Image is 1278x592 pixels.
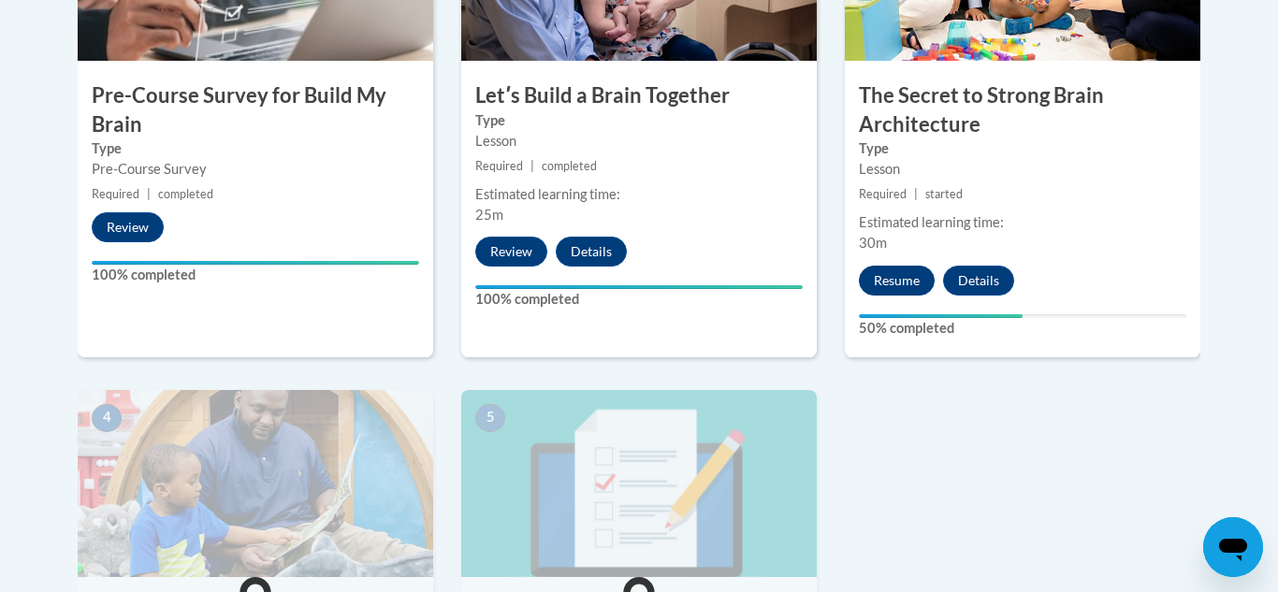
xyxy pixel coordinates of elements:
label: Type [859,138,1186,159]
label: Type [475,110,803,131]
span: Required [92,187,139,201]
div: Pre-Course Survey [92,159,419,180]
h3: Pre-Course Survey for Build My Brain [78,81,433,139]
div: Your progress [92,261,419,265]
div: Lesson [475,131,803,152]
span: 25m [475,207,503,223]
span: completed [542,159,597,173]
h3: Letʹs Build a Brain Together [461,81,817,110]
span: | [914,187,918,201]
button: Details [556,237,627,267]
span: | [530,159,534,173]
div: Your progress [475,285,803,289]
span: completed [158,187,213,201]
button: Review [92,212,164,242]
button: Details [943,266,1014,296]
button: Resume [859,266,935,296]
iframe: Button to launch messaging window [1203,517,1263,577]
label: 100% completed [475,289,803,310]
span: Required [475,159,523,173]
img: Course Image [78,390,433,577]
span: 5 [475,404,505,432]
span: started [925,187,963,201]
button: Review [475,237,547,267]
div: Your progress [859,314,1023,318]
span: | [147,187,151,201]
label: 50% completed [859,318,1186,339]
div: Estimated learning time: [859,212,1186,233]
span: Required [859,187,907,201]
h3: The Secret to Strong Brain Architecture [845,81,1200,139]
div: Lesson [859,159,1186,180]
label: Type [92,138,419,159]
img: Course Image [461,390,817,577]
span: 4 [92,404,122,432]
label: 100% completed [92,265,419,285]
div: Estimated learning time: [475,184,803,205]
span: 30m [859,235,887,251]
